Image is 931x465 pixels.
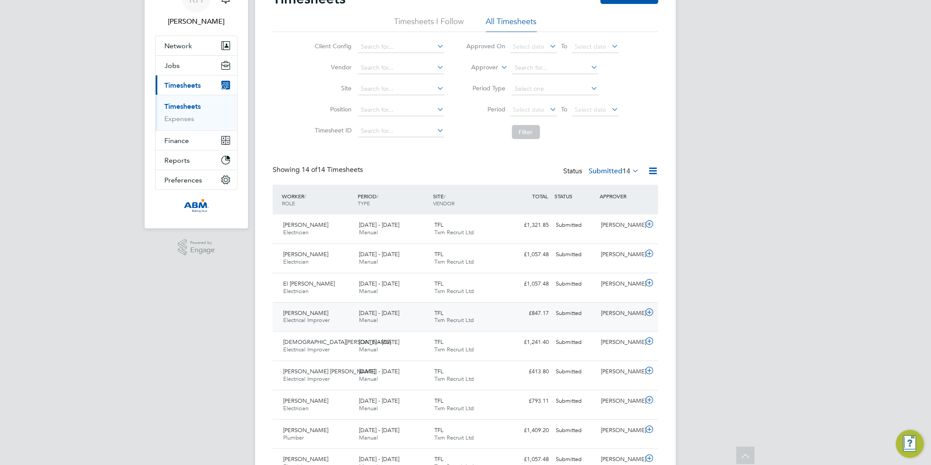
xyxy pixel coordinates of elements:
[156,131,237,150] button: Finance
[435,221,444,229] span: TFL
[283,258,309,265] span: Electrician
[435,316,474,324] span: Txm Recruit Ltd
[304,193,306,200] span: /
[552,218,598,232] div: Submitted
[313,105,352,113] label: Position
[359,250,399,258] span: [DATE] - [DATE]
[559,40,570,52] span: To
[359,287,378,295] span: Manual
[358,83,444,95] input: Search for...
[444,193,446,200] span: /
[435,309,444,317] span: TFL
[435,229,474,236] span: Txm Recruit Ltd
[507,277,552,291] div: £1,057.48
[507,247,552,262] div: £1,057.48
[435,426,444,434] span: TFL
[532,193,548,200] span: TOTAL
[283,221,328,229] span: [PERSON_NAME]
[164,102,201,111] a: Timesheets
[598,394,643,408] div: [PERSON_NAME]
[283,309,328,317] span: [PERSON_NAME]
[513,43,545,50] span: Select date
[552,188,598,204] div: STATUS
[358,200,370,207] span: TYPE
[155,199,238,213] a: Go to home page
[359,309,399,317] span: [DATE] - [DATE]
[435,258,474,265] span: Txm Recruit Ltd
[313,126,352,134] label: Timesheet ID
[552,394,598,408] div: Submitted
[164,81,201,89] span: Timesheets
[190,247,215,254] span: Engage
[507,335,552,350] div: £1,241.40
[283,346,330,353] span: Electrical Improver
[359,404,378,412] span: Manual
[190,239,215,247] span: Powered by
[507,306,552,321] div: £847.17
[283,250,328,258] span: [PERSON_NAME]
[283,375,330,383] span: Electrical Improver
[435,455,444,463] span: TFL
[359,397,399,404] span: [DATE] - [DATE]
[282,200,295,207] span: ROLE
[552,277,598,291] div: Submitted
[156,36,237,55] button: Network
[598,188,643,204] div: APPROVER
[552,247,598,262] div: Submitted
[283,434,304,441] span: Plumber
[283,426,328,434] span: [PERSON_NAME]
[507,423,552,438] div: £1,409.20
[302,165,363,174] span: 14 Timesheets
[552,306,598,321] div: Submitted
[164,136,189,145] span: Finance
[598,335,643,350] div: [PERSON_NAME]
[283,455,328,463] span: [PERSON_NAME]
[313,42,352,50] label: Client Config
[283,404,309,412] span: Electrician
[377,193,378,200] span: /
[283,287,309,295] span: Electrician
[466,84,506,92] label: Period Type
[302,165,317,174] span: 14 of
[359,434,378,441] span: Manual
[552,365,598,379] div: Submitted
[359,316,378,324] span: Manual
[164,61,180,70] span: Jobs
[359,280,399,287] span: [DATE] - [DATE]
[155,16,238,27] span: Rea Hill
[466,42,506,50] label: Approved On
[435,397,444,404] span: TFL
[435,250,444,258] span: TFL
[359,426,399,434] span: [DATE] - [DATE]
[598,218,643,232] div: [PERSON_NAME]
[507,218,552,232] div: £1,321.85
[283,368,375,375] span: [PERSON_NAME] [PERSON_NAME]
[283,338,391,346] span: [DEMOGRAPHIC_DATA][PERSON_NAME]
[575,106,607,114] span: Select date
[394,16,464,32] li: Timesheets I Follow
[552,335,598,350] div: Submitted
[598,277,643,291] div: [PERSON_NAME]
[358,125,444,137] input: Search for...
[156,56,237,75] button: Jobs
[435,346,474,353] span: Txm Recruit Ltd
[280,188,355,211] div: WORKER
[359,346,378,353] span: Manual
[358,62,444,74] input: Search for...
[283,316,330,324] span: Electrical Improver
[359,221,399,229] span: [DATE] - [DATE]
[358,41,444,53] input: Search for...
[435,368,444,375] span: TFL
[178,239,215,256] a: Powered byEngage
[559,104,570,115] span: To
[435,338,444,346] span: TFL
[512,83,598,95] input: Select one
[598,423,643,438] div: [PERSON_NAME]
[283,397,328,404] span: [PERSON_NAME]
[896,430,924,458] button: Engage Resource Center
[466,105,506,113] label: Period
[486,16,537,32] li: All Timesheets
[359,375,378,383] span: Manual
[313,63,352,71] label: Vendor
[507,394,552,408] div: £793.11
